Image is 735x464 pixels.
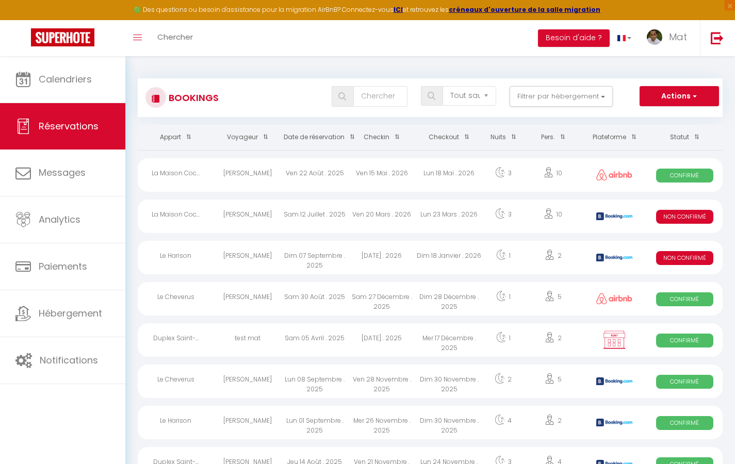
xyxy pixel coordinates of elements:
button: Besoin d'aide ? [538,29,610,47]
th: Sort by checkin [348,125,415,150]
button: Actions [640,86,719,107]
span: Chercher [157,31,193,42]
button: Filtrer par hébergement [510,86,613,107]
img: logout [711,31,724,44]
span: Hébergement [39,307,102,320]
th: Sort by booking date [281,125,348,150]
span: Analytics [39,213,80,226]
th: Sort by guest [214,125,281,150]
span: Notifications [40,354,98,367]
span: Réservations [39,120,99,132]
a: créneaux d'ouverture de la salle migration [449,5,600,14]
span: Mat [669,30,687,43]
a: ICI [394,5,403,14]
span: Paiements [39,260,87,273]
a: Chercher [150,20,201,56]
input: Chercher [353,86,407,107]
th: Sort by people [524,125,582,150]
h3: Bookings [166,86,219,109]
th: Sort by nights [483,125,524,150]
a: ... Mat [639,20,700,56]
th: Sort by checkout [416,125,483,150]
img: ... [647,29,662,45]
button: Ouvrir le widget de chat LiveChat [8,4,39,35]
th: Sort by rentals [138,125,214,150]
span: Calendriers [39,73,92,86]
span: Messages [39,166,86,179]
th: Sort by channel [582,125,647,150]
th: Sort by status [647,125,723,150]
img: Super Booking [31,28,94,46]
